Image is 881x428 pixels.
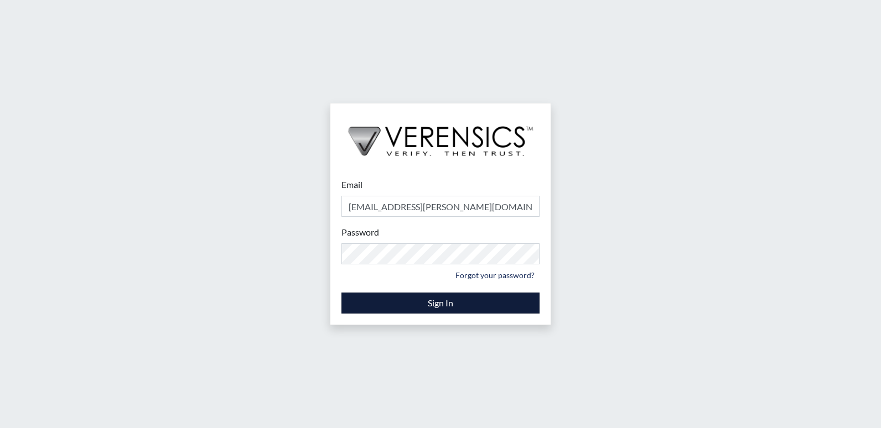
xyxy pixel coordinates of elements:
[450,267,540,284] a: Forgot your password?
[341,196,540,217] input: Email
[341,178,362,191] label: Email
[330,103,551,168] img: logo-wide-black.2aad4157.png
[341,226,379,239] label: Password
[341,293,540,314] button: Sign In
